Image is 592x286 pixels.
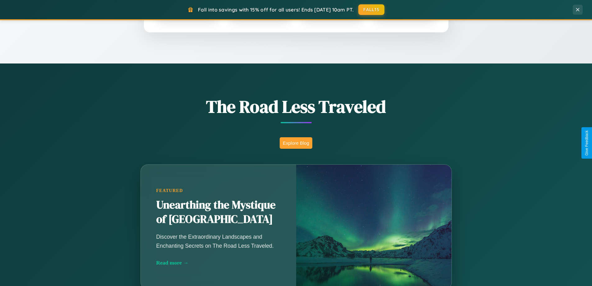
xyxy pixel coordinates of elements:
div: Featured [156,188,281,193]
p: Discover the Extraordinary Landscapes and Enchanting Secrets on The Road Less Traveled. [156,232,281,250]
span: Fall into savings with 15% off for all users! Ends [DATE] 10am PT. [198,7,354,13]
div: Read more → [156,260,281,266]
button: FALL15 [358,4,384,15]
button: Explore Blog [280,137,312,149]
h2: Unearthing the Mystique of [GEOGRAPHIC_DATA] [156,198,281,227]
h1: The Road Less Traveled [110,95,483,119]
div: Give Feedback [585,130,589,156]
